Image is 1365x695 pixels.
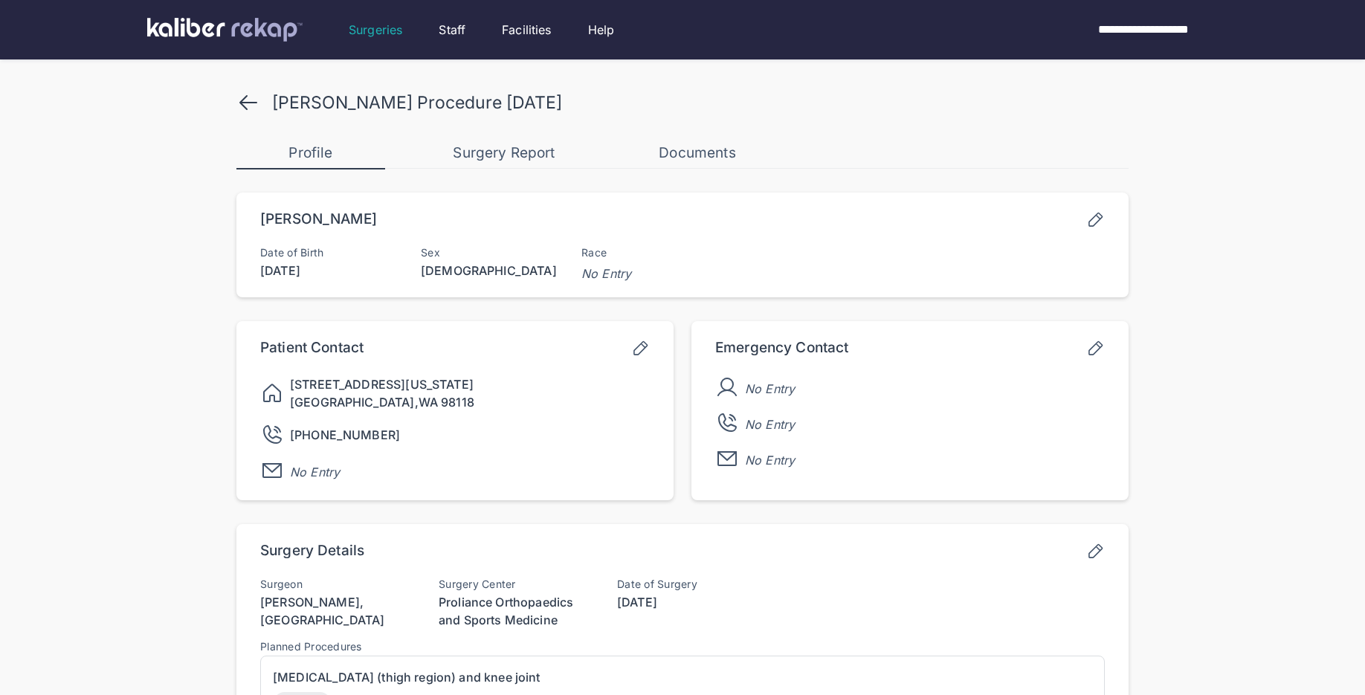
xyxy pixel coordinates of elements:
[430,144,578,162] div: Surgery Report
[260,595,385,627] span: [PERSON_NAME], [GEOGRAPHIC_DATA]
[439,21,465,39] a: Staff
[260,542,364,563] div: Surgery Details
[272,92,562,113] div: [PERSON_NAME] Procedure [DATE]
[581,247,730,259] span: Race
[623,144,772,162] div: Documents
[623,138,772,168] button: Documents
[715,447,739,471] img: EnvelopeSimple.be2dc6a0.svg
[581,265,730,282] span: No Entry
[745,380,795,398] span: No Entry
[430,138,578,168] button: Surgery Report
[715,375,739,399] img: user__gray--x-dark.38bbf669.svg
[260,247,409,259] span: Date of Birth
[617,578,766,590] div: Date of Surgery
[715,411,739,435] img: PhoneCall.5ca9f157.svg
[273,668,1092,686] div: [MEDICAL_DATA] (thigh region) and knee joint
[745,416,795,433] span: No Entry
[147,18,303,42] img: kaliber labs logo
[745,451,795,469] span: No Entry
[290,463,340,481] span: No Entry
[260,578,409,590] div: Surgeon
[421,247,569,259] span: Sex
[236,144,385,162] div: Profile
[260,339,364,361] div: Patient Contact
[349,21,402,39] a: Surgeries
[260,210,377,232] div: [PERSON_NAME]
[260,641,1105,653] div: Planned Procedures
[260,381,284,405] img: House.26408258.svg
[588,21,615,39] a: Help
[421,262,569,279] span: [DEMOGRAPHIC_DATA]
[439,595,573,627] span: Proliance Orthopaedics and Sports Medicine
[236,138,385,169] button: Profile
[290,375,650,411] div: [STREET_ADDRESS][US_STATE] [GEOGRAPHIC_DATA] , WA 98118
[260,459,284,482] img: EnvelopeSimple.be2dc6a0.svg
[715,339,849,361] div: Emergency Contact
[290,426,650,444] div: [PHONE_NUMBER]
[260,262,409,279] span: [DATE]
[502,21,552,39] a: Facilities
[260,423,284,447] img: PhoneCall.5ca9f157.svg
[439,578,587,590] div: Surgery Center
[617,595,657,610] span: [DATE]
